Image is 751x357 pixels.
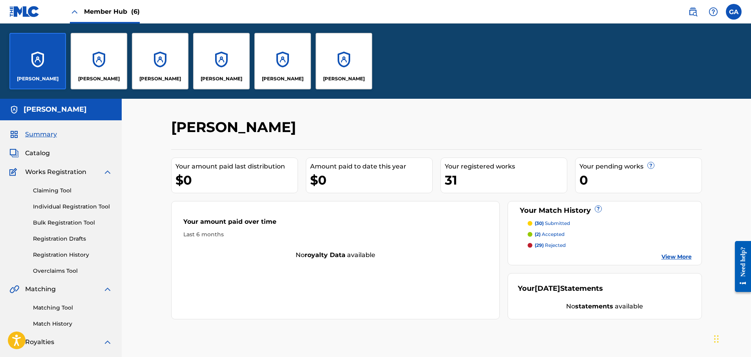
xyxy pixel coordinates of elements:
[131,8,140,15] span: (6)
[729,235,751,298] iframe: Resource Center
[648,162,654,169] span: ?
[535,242,566,249] p: rejected
[175,162,298,171] div: Your amount paid last distribution
[132,33,188,89] a: Accounts[PERSON_NAME]
[305,251,345,259] strong: royalty data
[175,171,298,189] div: $0
[310,162,432,171] div: Amount paid to date this year
[71,33,127,89] a: Accounts[PERSON_NAME]
[726,4,742,20] div: User Menu
[310,171,432,189] div: $0
[171,118,300,136] h2: [PERSON_NAME]
[535,220,570,227] p: submitted
[9,167,20,177] img: Works Registration
[183,217,488,230] div: Your amount paid over time
[25,130,57,139] span: Summary
[25,149,50,158] span: Catalog
[323,75,365,82] p: Phil Vazquez
[661,253,692,261] a: View More
[33,267,112,275] a: Overclaims Tool
[103,337,112,347] img: expand
[9,105,19,114] img: Accounts
[9,130,57,139] a: SummarySummary
[70,7,79,16] img: Close
[595,206,601,212] span: ?
[9,285,19,294] img: Matching
[24,105,87,114] h5: Fernando Sierra
[33,304,112,312] a: Matching Tool
[445,171,567,189] div: 31
[84,7,140,16] span: Member Hub
[25,285,56,294] span: Matching
[254,33,311,89] a: Accounts[PERSON_NAME]
[33,219,112,227] a: Bulk Registration Tool
[528,242,692,249] a: (29) rejected
[33,320,112,328] a: Match History
[518,302,692,311] div: No available
[9,130,19,139] img: Summary
[528,231,692,238] a: (2) accepted
[193,33,250,89] a: Accounts[PERSON_NAME]
[33,235,112,243] a: Registration Drafts
[575,303,613,310] strong: statements
[172,250,500,260] div: No available
[9,149,50,158] a: CatalogCatalog
[139,75,181,82] p: Gary Muttley
[535,284,560,293] span: [DATE]
[535,220,544,226] span: (30)
[714,327,719,351] div: Drag
[316,33,372,89] a: Accounts[PERSON_NAME]
[201,75,242,82] p: Jason Vazquez
[33,203,112,211] a: Individual Registration Tool
[9,33,66,89] a: Accounts[PERSON_NAME]
[25,337,54,347] span: Royalties
[579,171,702,189] div: 0
[17,75,58,82] p: Fernando Sierra
[535,242,544,248] span: (29)
[528,220,692,227] a: (30) submitted
[688,7,698,16] img: search
[9,149,19,158] img: Catalog
[33,251,112,259] a: Registration History
[685,4,701,20] a: Public Search
[712,319,751,357] iframe: Chat Widget
[705,4,721,20] div: Help
[709,7,718,16] img: help
[25,167,86,177] span: Works Registration
[262,75,303,82] p: Martin Gonzalez
[103,167,112,177] img: expand
[103,285,112,294] img: expand
[183,230,488,239] div: Last 6 months
[535,231,541,237] span: (2)
[579,162,702,171] div: Your pending works
[9,6,40,17] img: MLC Logo
[535,231,565,238] p: accepted
[518,283,603,294] div: Your Statements
[78,75,120,82] p: Gary Agis
[445,162,567,171] div: Your registered works
[33,187,112,195] a: Claiming Tool
[518,205,692,216] div: Your Match History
